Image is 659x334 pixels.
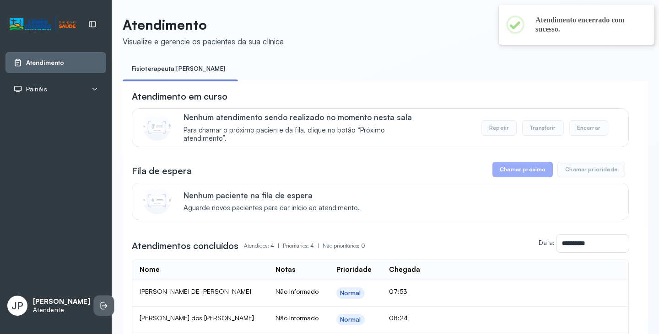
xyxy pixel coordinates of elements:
[184,112,426,122] p: Nenhum atendimento sendo realizado no momento nesta sala
[26,59,64,67] span: Atendimento
[123,16,284,33] p: Atendimento
[33,297,90,306] p: [PERSON_NAME]
[323,239,365,252] p: Não prioritários: 0
[132,90,227,103] h3: Atendimento em curso
[275,314,319,322] span: Não Informado
[492,162,553,177] button: Chamar próximo
[340,316,361,323] div: Normal
[283,239,323,252] p: Prioritários: 4
[535,16,640,34] h2: Atendimento encerrado com sucesso.
[522,120,564,136] button: Transferir
[184,204,360,212] span: Aguarde novos pacientes para dar início ao atendimento.
[123,37,284,46] div: Visualize e gerencie os pacientes da sua clínica
[184,191,360,200] p: Nenhum paciente na fila de espera
[10,17,76,32] img: Logotipo do estabelecimento
[132,164,192,177] h3: Fila de espera
[275,287,319,295] span: Não Informado
[389,265,420,274] div: Chegada
[143,113,171,141] img: Imagem de CalloutCard
[26,85,47,93] span: Painéis
[123,61,234,76] a: Fisioterapeuta [PERSON_NAME]
[340,289,361,297] div: Normal
[569,120,608,136] button: Encerrar
[539,239,555,246] label: Data:
[140,314,254,322] span: [PERSON_NAME] dos [PERSON_NAME]
[140,287,251,295] span: [PERSON_NAME] DE [PERSON_NAME]
[275,265,295,274] div: Notas
[557,162,625,177] button: Chamar prioridade
[336,265,372,274] div: Prioridade
[481,120,517,136] button: Repetir
[318,242,319,249] span: |
[278,242,279,249] span: |
[389,314,408,322] span: 08:24
[132,239,238,252] h3: Atendimentos concluídos
[244,239,283,252] p: Atendidos: 4
[33,306,90,314] p: Atendente
[184,126,426,143] span: Para chamar o próximo paciente da fila, clique no botão “Próximo atendimento”.
[140,265,160,274] div: Nome
[389,287,407,295] span: 07:53
[13,58,98,67] a: Atendimento
[143,187,171,214] img: Imagem de CalloutCard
